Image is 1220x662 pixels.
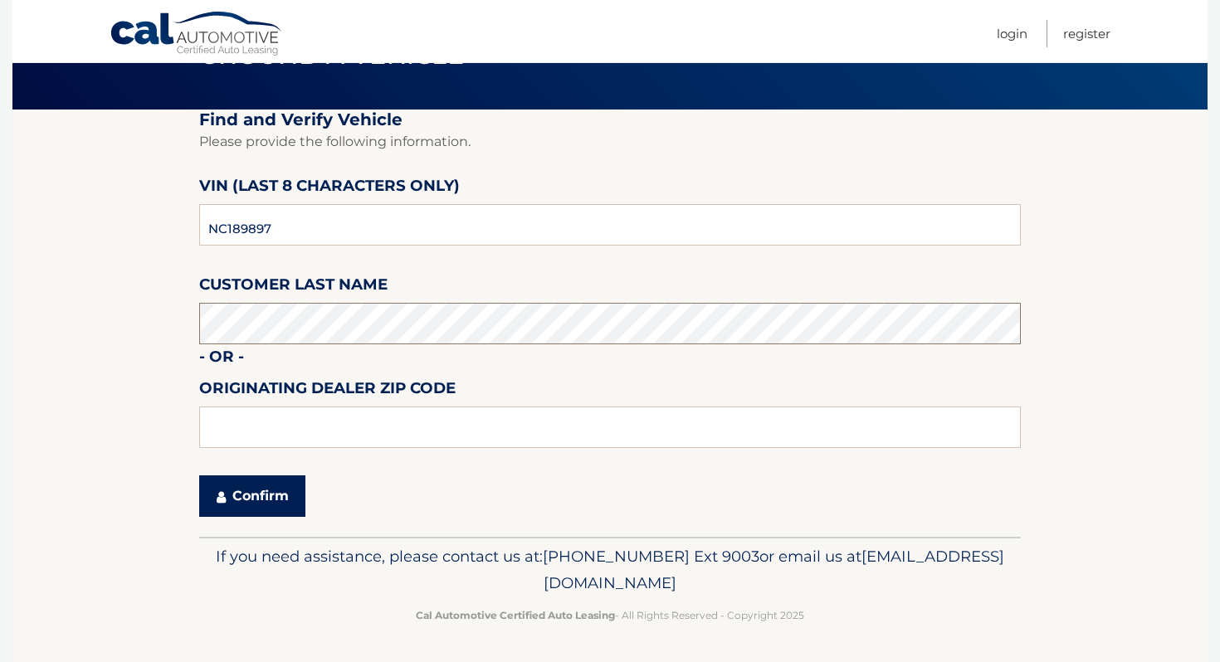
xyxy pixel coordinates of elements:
[199,130,1021,153] p: Please provide the following information.
[199,272,388,303] label: Customer Last Name
[210,543,1010,596] p: If you need assistance, please contact us at: or email us at
[199,344,244,375] label: - or -
[110,11,284,59] a: Cal Automotive
[543,547,759,566] span: [PHONE_NUMBER] Ext 9003
[199,475,305,517] button: Confirm
[199,173,460,204] label: VIN (last 8 characters only)
[199,110,1021,130] h2: Find and Verify Vehicle
[416,609,615,621] strong: Cal Automotive Certified Auto Leasing
[199,376,456,406] label: Originating Dealer Zip Code
[997,20,1027,47] a: Login
[1063,20,1110,47] a: Register
[210,606,1010,624] p: - All Rights Reserved - Copyright 2025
